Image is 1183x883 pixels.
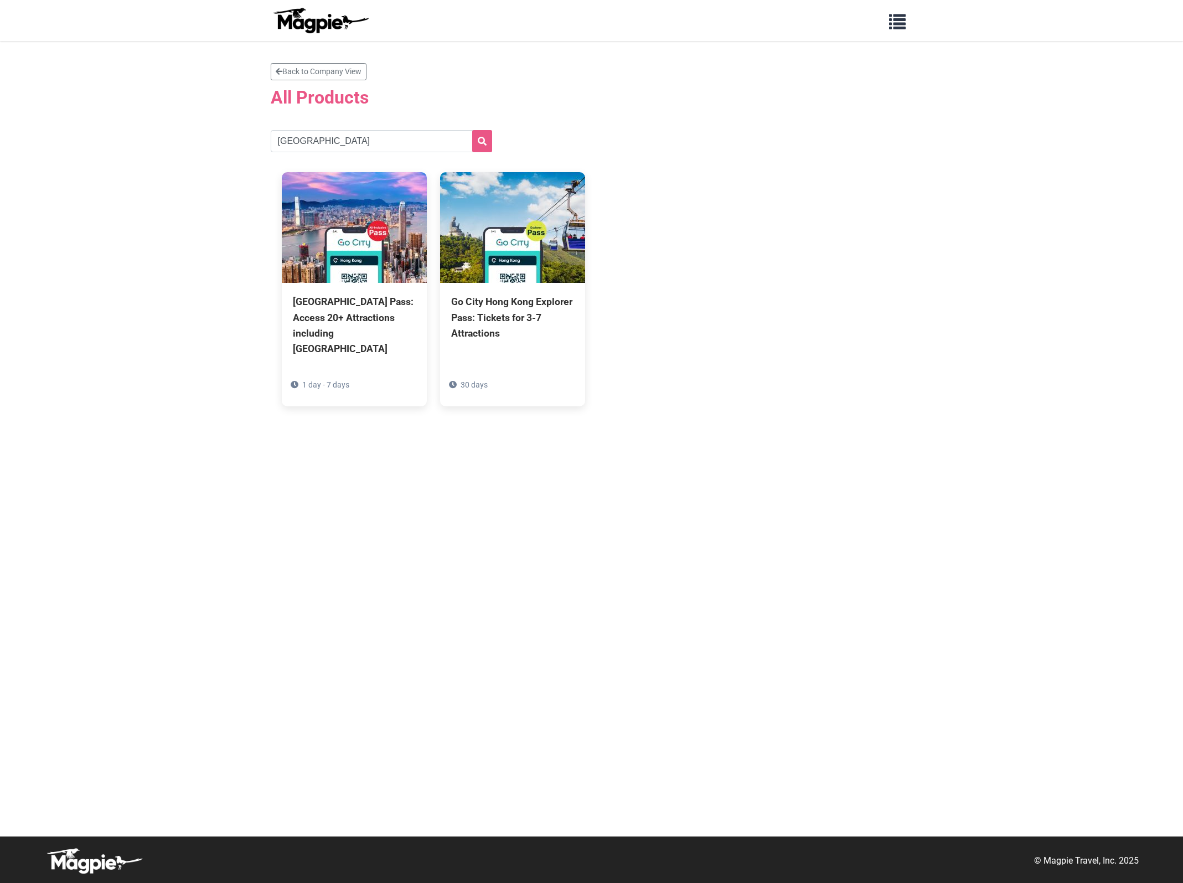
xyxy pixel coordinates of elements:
img: Hong Kong Pass: Access 20+ Attractions including Ocean Park [282,172,427,283]
div: Go City Hong Kong Explorer Pass: Tickets for 3-7 Attractions [451,294,574,340]
a: [GEOGRAPHIC_DATA] Pass: Access 20+ Attractions including [GEOGRAPHIC_DATA] 1 day - 7 days [282,172,427,406]
input: Search products... [271,130,492,152]
a: Back to Company View [271,63,366,80]
p: © Magpie Travel, Inc. 2025 [1034,854,1139,868]
span: 1 day - 7 days [302,380,349,389]
div: [GEOGRAPHIC_DATA] Pass: Access 20+ Attractions including [GEOGRAPHIC_DATA] [293,294,416,357]
a: Go City Hong Kong Explorer Pass: Tickets for 3-7 Attractions 30 days [440,172,585,390]
h2: All Products [271,87,913,108]
img: Go City Hong Kong Explorer Pass: Tickets for 3-7 Attractions [440,172,585,283]
img: logo-ab69f6fb50320c5b225c76a69d11143b.png [271,7,370,34]
img: logo-white-d94fa1abed81b67a048b3d0f0ab5b955.png [44,848,144,874]
span: 30 days [461,380,488,389]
